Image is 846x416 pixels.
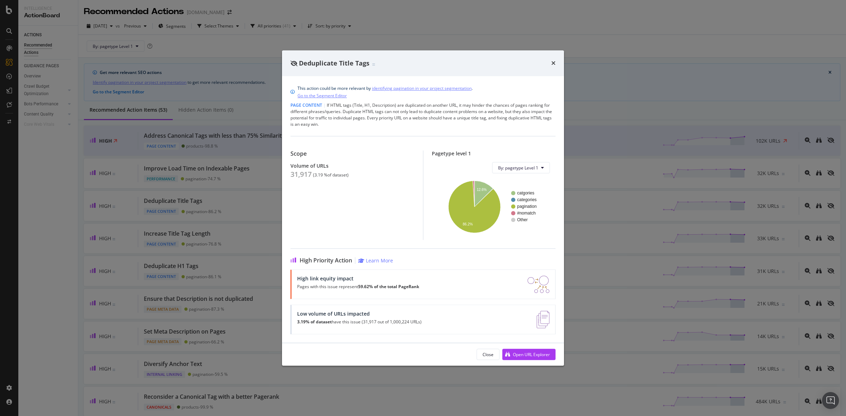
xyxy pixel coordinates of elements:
p: Pages with this issue represent [297,284,419,289]
div: If HTML tags (Title, H1, Description) are duplicated on another URL, it may hinder the chances of... [290,102,556,128]
a: identifying pagination in your project segmentation [372,85,472,92]
text: #nomatch [517,211,536,216]
span: By: pagetype Level 1 [498,165,538,171]
text: catgories [517,191,534,196]
button: Close [477,349,499,360]
div: Learn More [366,257,393,264]
div: Pagetype level 1 [432,150,556,156]
img: DDxVyA23.png [527,275,550,293]
button: Open URL Explorer [502,349,556,360]
p: have this issue (31,917 out of 1,000,224 URLs) [297,319,422,324]
a: Learn More [358,257,393,264]
img: Equal [372,63,375,66]
text: 12.6% [477,188,486,192]
div: Open Intercom Messenger [822,392,839,409]
div: Low volume of URLs impacted [297,311,422,317]
div: 31,917 [290,170,312,179]
div: Volume of URLs [290,163,415,169]
div: High link equity impact [297,275,419,281]
text: 86.2% [462,223,472,226]
div: Scope [290,150,415,157]
div: ( 3.19 % of dataset ) [313,173,349,178]
div: Open URL Explorer [513,352,550,358]
div: modal [282,50,564,366]
span: Deduplicate Title Tags [299,59,369,67]
div: info banner [290,85,556,99]
span: | [323,102,326,108]
text: Other [517,218,528,223]
text: categories [517,198,537,203]
text: pagination [517,204,537,209]
span: High Priority Action [300,257,352,264]
div: Close [483,352,493,358]
img: e5DMFwAAAABJRU5ErkJggg== [537,311,550,328]
svg: A chart. [437,179,550,234]
div: This action could be more relevant by . [298,85,473,99]
div: eye-slash [290,61,298,66]
span: Page Content [290,102,322,108]
div: times [551,59,556,68]
a: Go to the Segment Editor [298,92,347,99]
button: By: pagetype Level 1 [492,162,550,173]
strong: 59.62% of the total PageRank [358,284,419,290]
strong: 3.19% of dataset [297,319,332,325]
